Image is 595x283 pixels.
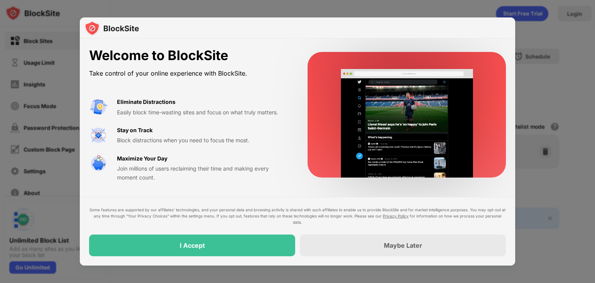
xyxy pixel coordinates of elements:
img: value-focus.svg [89,126,108,145]
div: Easily block time-wasting sites and focus on what truly matters. [117,108,289,117]
img: value-safe-time.svg [89,154,108,173]
div: Maybe Later [384,242,422,249]
div: Welcome to BlockSite [89,48,289,64]
div: Maximize Your Day [117,154,167,163]
div: I Accept [180,242,205,249]
img: logo-blocksite.svg [84,21,139,36]
div: Join millions of users reclaiming their time and making every moment count. [117,164,289,182]
div: Take control of your online experience with BlockSite. [89,68,289,79]
div: Some features are supported by our affiliates’ technologies, and your personal data and browsing ... [89,207,506,225]
a: Privacy Policy [383,214,409,218]
div: Block distractions when you need to focus the most. [117,136,289,145]
div: Eliminate Distractions [117,98,175,106]
img: value-avoid-distractions.svg [89,98,108,116]
div: Stay on Track [117,126,153,135]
